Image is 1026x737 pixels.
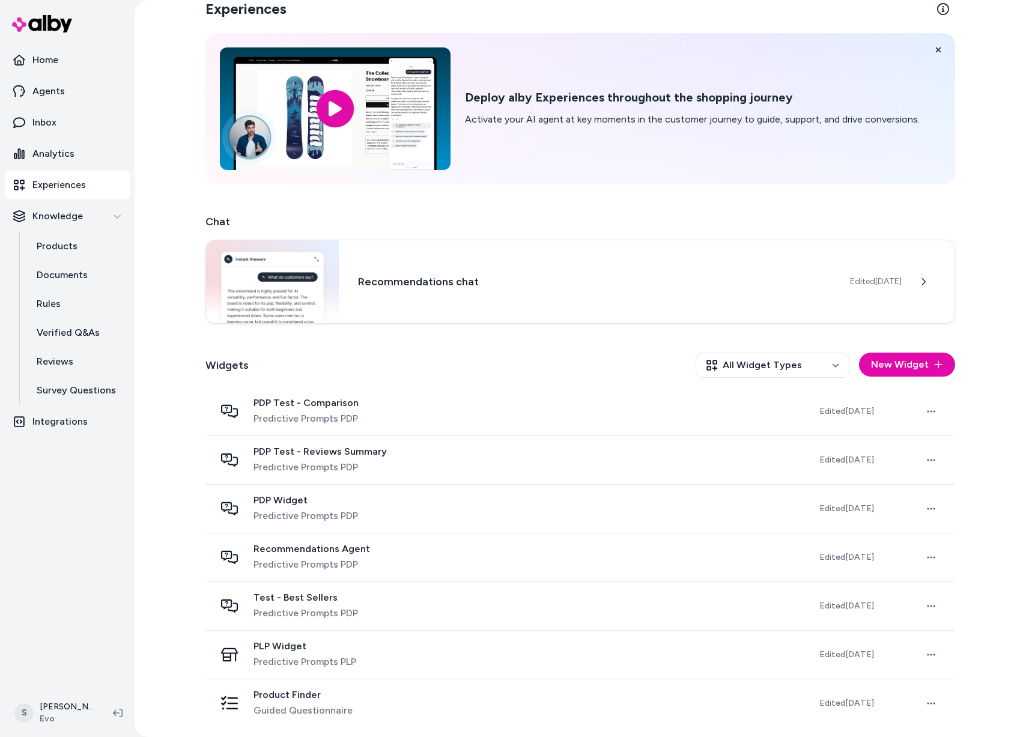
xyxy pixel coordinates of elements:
[25,232,130,261] a: Products
[40,701,94,713] p: [PERSON_NAME]
[253,606,358,620] span: Predictive Prompts PDP
[465,112,920,127] p: Activate your AI agent at key moments in the customer journey to guide, support, and drive conver...
[819,698,874,708] span: Edited [DATE]
[819,552,874,562] span: Edited [DATE]
[253,557,370,572] span: Predictive Prompts PDP
[5,139,130,168] a: Analytics
[25,261,130,290] a: Documents
[40,713,94,725] span: Evo
[819,649,874,660] span: Edited [DATE]
[37,354,73,369] p: Reviews
[253,543,370,555] span: Recommendations Agent
[37,297,61,311] p: Rules
[819,455,874,465] span: Edited [DATE]
[25,318,130,347] a: Verified Q&As
[5,108,130,137] a: Inbox
[253,460,387,475] span: Predictive Prompts PDP
[696,353,849,378] button: All Widget Types
[32,147,74,161] p: Analytics
[253,397,359,409] span: PDP Test - Comparison
[205,213,955,230] h2: Chat
[253,411,359,426] span: Predictive Prompts PDP
[12,15,72,32] img: alby Logo
[205,357,249,374] h2: Widgets
[32,53,58,67] p: Home
[253,509,358,523] span: Predictive Prompts PDP
[25,376,130,405] a: Survey Questions
[32,115,56,130] p: Inbox
[14,703,34,723] span: S
[5,77,130,106] a: Agents
[358,273,831,290] h3: Recommendations chat
[253,494,358,506] span: PDP Widget
[819,601,874,611] span: Edited [DATE]
[253,592,358,604] span: Test - Best Sellers
[37,268,88,282] p: Documents
[25,347,130,376] a: Reviews
[819,406,874,416] span: Edited [DATE]
[253,703,353,718] span: Guided Questionnaire
[37,326,100,340] p: Verified Q&As
[5,407,130,436] a: Integrations
[850,276,902,288] span: Edited [DATE]
[253,689,353,701] span: Product Finder
[253,655,356,669] span: Predictive Prompts PLP
[32,178,86,192] p: Experiences
[37,239,77,253] p: Products
[7,694,103,732] button: S[PERSON_NAME]Evo
[206,240,339,323] img: Chat widget
[465,90,920,105] h2: Deploy alby Experiences throughout the shopping journey
[5,171,130,199] a: Experiences
[32,84,65,99] p: Agents
[819,503,874,514] span: Edited [DATE]
[205,240,955,324] a: Chat widgetRecommendations chatEdited[DATE]
[5,202,130,231] button: Knowledge
[37,383,116,398] p: Survey Questions
[859,353,955,377] button: New Widget
[253,446,387,458] span: PDP Test - Reviews Summary
[32,414,88,429] p: Integrations
[253,640,356,652] span: PLP Widget
[25,290,130,318] a: Rules
[5,46,130,74] a: Home
[32,209,83,223] p: Knowledge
